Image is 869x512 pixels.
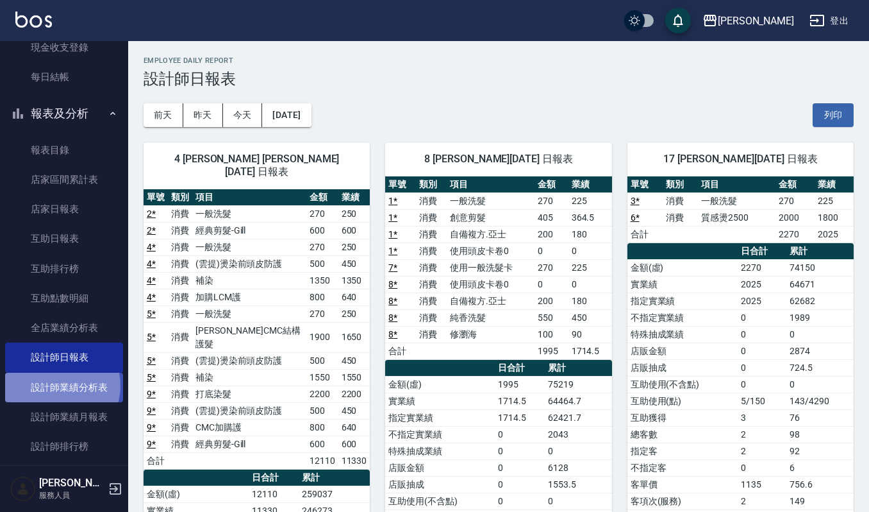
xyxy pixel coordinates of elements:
td: 0 [568,243,612,259]
td: 消費 [168,402,192,419]
td: 消費 [416,192,447,209]
th: 累計 [299,470,370,486]
td: 消費 [416,276,447,293]
td: 消費 [168,272,192,289]
td: 2025 [738,276,786,293]
td: 指定實業績 [627,293,738,309]
td: 消費 [416,209,447,226]
td: 消費 [416,259,447,276]
th: 類別 [168,189,192,206]
a: 互助日報表 [5,224,123,253]
td: 1714.5 [568,343,612,359]
td: 消費 [168,289,192,305]
td: 互助使用(點) [627,393,738,409]
td: 指定實業績 [385,409,495,426]
td: (雲提)燙染前頭皮防護 [192,255,306,272]
td: 800 [306,289,338,305]
td: 1995 [534,343,568,359]
td: 3 [738,409,786,426]
a: 互助點數明細 [5,284,123,313]
td: 1350 [338,272,370,289]
td: 92 [786,443,854,459]
td: 1714.5 [495,409,545,426]
td: 不指定實業績 [627,309,738,326]
td: 225 [568,259,612,276]
td: 0 [738,326,786,343]
td: 2 [738,443,786,459]
td: CMC加購護 [192,419,306,436]
td: 450 [338,352,370,369]
td: 450 [338,255,370,272]
td: 店販抽成 [627,359,738,376]
td: 75219 [545,376,611,393]
td: 客項次(服務) [627,493,738,509]
td: 250 [338,305,370,322]
td: 1550 [306,369,338,386]
td: 合計 [144,452,168,469]
td: 500 [306,255,338,272]
td: 0 [495,459,545,476]
td: 64671 [786,276,854,293]
td: 指定客 [627,443,738,459]
a: 設計師業績分析表 [5,373,123,402]
td: 225 [568,192,612,209]
h2: Employee Daily Report [144,56,854,65]
td: 消費 [663,209,698,226]
a: 全店業績分析表 [5,313,123,343]
td: 使用頭皮卡卷0 [447,243,534,259]
td: 2 [738,426,786,443]
td: 270 [306,305,338,322]
p: 服務人員 [39,490,104,501]
td: 0 [568,276,612,293]
td: 0 [786,326,854,343]
td: 一般洗髮 [192,305,306,322]
td: (雲提)燙染前頭皮防護 [192,352,306,369]
td: 消費 [168,436,192,452]
td: 74150 [786,259,854,276]
th: 金額 [306,189,338,206]
th: 類別 [416,176,447,193]
td: 2 [738,493,786,509]
td: 消費 [168,205,192,222]
button: 今天 [223,103,263,127]
td: 合計 [627,226,663,243]
td: 143/4290 [786,393,854,409]
td: 客單價 [627,476,738,493]
td: 600 [338,436,370,452]
td: [PERSON_NAME]CMC結構護髮 [192,322,306,352]
a: 每日結帳 [5,62,123,92]
td: 消費 [663,192,698,209]
a: 現金收支登錄 [5,33,123,62]
td: 消費 [168,386,192,402]
th: 金額 [775,176,815,193]
td: 0 [534,276,568,293]
td: 270 [306,205,338,222]
td: 經典剪髮-Gill [192,436,306,452]
td: 消費 [168,222,192,239]
td: 62421.7 [545,409,611,426]
td: 0 [534,243,568,259]
th: 單號 [627,176,663,193]
td: 2200 [338,386,370,402]
td: 2270 [775,226,815,243]
td: 0 [738,343,786,359]
td: 2874 [786,343,854,359]
td: 76 [786,409,854,426]
a: 商品消耗明細 [5,461,123,491]
td: 消費 [168,322,192,352]
td: 270 [534,259,568,276]
th: 日合計 [738,243,786,260]
td: 180 [568,226,612,243]
td: (雲提)燙染前頭皮防護 [192,402,306,419]
td: 打底染髮 [192,386,306,402]
td: 1650 [338,322,370,352]
span: 8 [PERSON_NAME][DATE] 日報表 [401,153,596,166]
th: 單號 [385,176,416,193]
td: 180 [568,293,612,309]
th: 累計 [545,360,611,377]
td: 250 [338,205,370,222]
td: 消費 [416,243,447,259]
td: 600 [306,222,338,239]
td: 800 [306,419,338,436]
td: 消費 [168,369,192,386]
